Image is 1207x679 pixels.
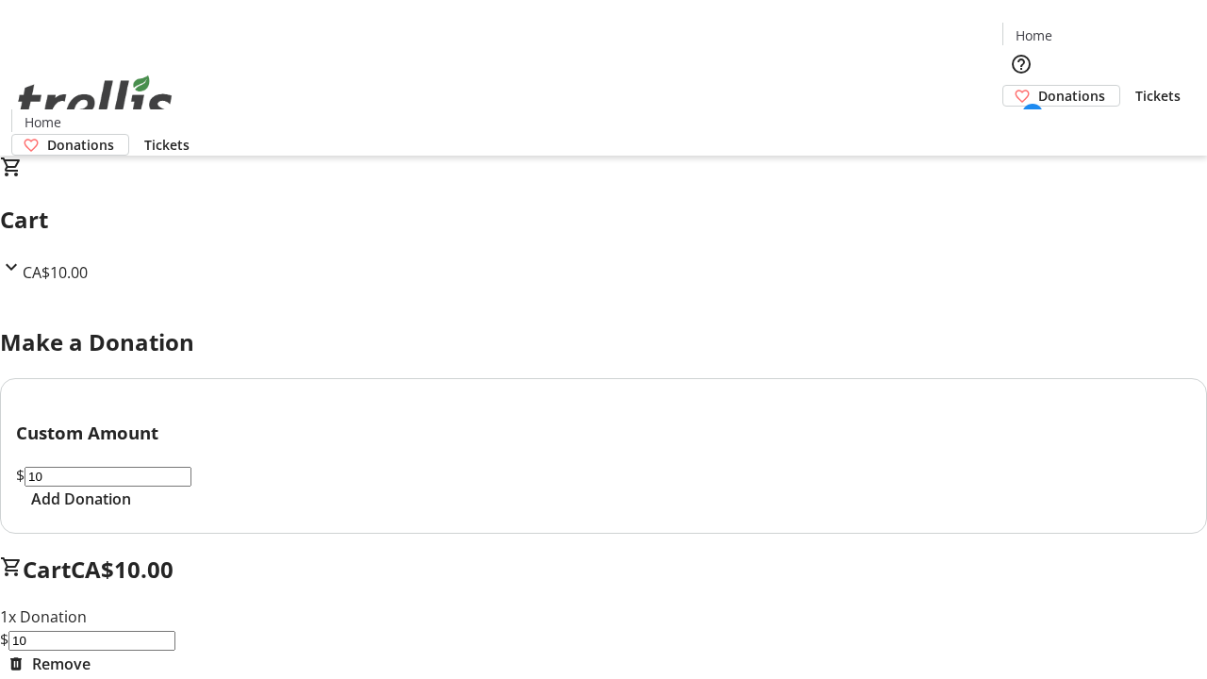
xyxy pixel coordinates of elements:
span: CA$10.00 [23,262,88,283]
span: Home [25,112,61,132]
span: Tickets [1135,86,1181,106]
h3: Custom Amount [16,420,1191,446]
a: Donations [1002,85,1120,107]
span: $ [16,465,25,486]
button: Cart [1002,107,1040,144]
a: Home [1003,25,1064,45]
button: Help [1002,45,1040,83]
input: Donation Amount [8,631,175,651]
span: Donations [1038,86,1105,106]
span: Remove [32,653,91,675]
span: Donations [47,135,114,155]
span: Tickets [144,135,190,155]
a: Tickets [129,135,205,155]
span: Home [1016,25,1052,45]
input: Donation Amount [25,467,191,487]
span: Add Donation [31,488,131,510]
span: CA$10.00 [71,554,174,585]
button: Add Donation [16,488,146,510]
img: Orient E2E Organization 9WygBC0EK7's Logo [11,55,179,149]
a: Tickets [1120,86,1196,106]
a: Home [12,112,73,132]
a: Donations [11,134,129,156]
